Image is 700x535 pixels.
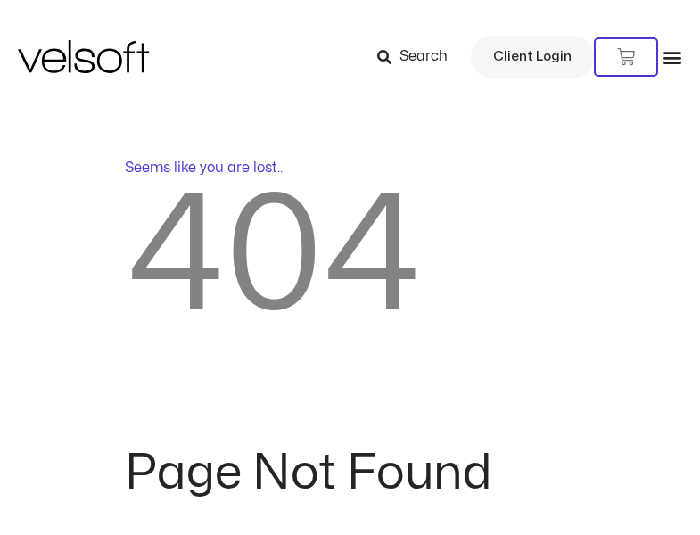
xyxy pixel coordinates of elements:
a: Client Login [471,36,594,78]
img: Velsoft Training Materials [18,40,149,73]
a: Search [377,42,460,72]
span: Search [399,45,448,69]
h2: 404 [125,178,576,338]
h2: Page Not Found [125,449,576,498]
span: Client Login [493,45,572,69]
div: Menu Toggle [663,47,682,67]
p: Seems like you are lost.. [125,157,576,178]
